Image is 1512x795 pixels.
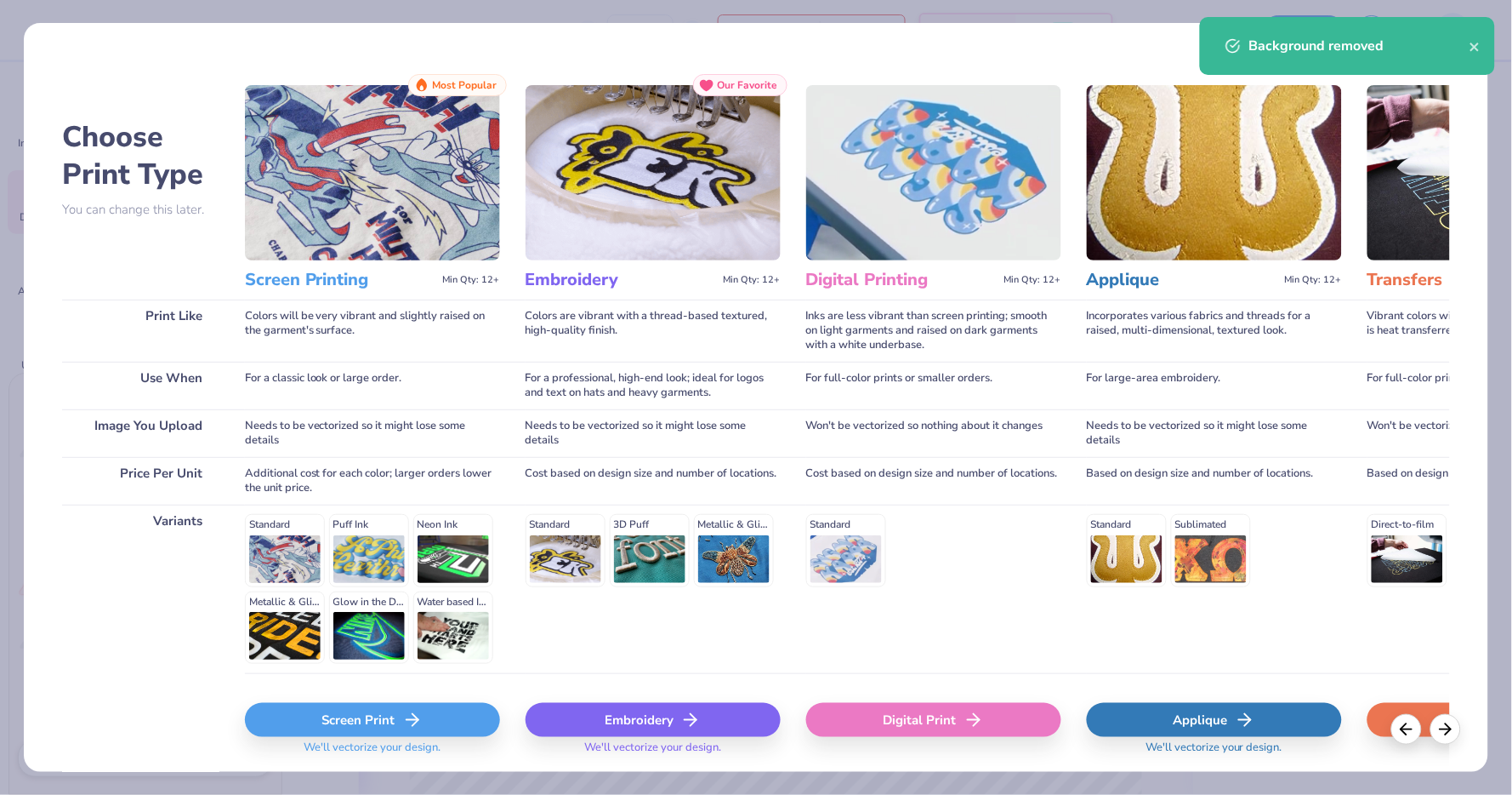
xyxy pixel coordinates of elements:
div: Embroidery [526,703,781,737]
div: Digital Print [806,703,1061,737]
img: Digital Printing [806,85,1061,260]
img: Applique [1087,85,1342,260]
span: We'll vectorize your design. [297,741,447,765]
span: Most Popular [433,79,497,91]
div: Image You Upload [62,409,219,457]
h3: Applique [1087,269,1278,291]
div: Needs to be vectorized so it might lose some details [526,409,781,457]
div: Price Per Unit [62,457,219,505]
div: For a classic look or large order. [245,362,500,409]
div: Needs to be vectorized so it might lose some details [1087,409,1342,457]
img: Embroidery [526,85,781,260]
span: Min Qty: 12+ [724,274,781,286]
div: For full-color prints or smaller orders. [806,362,1061,409]
span: Min Qty: 12+ [443,274,500,286]
div: Colors are vibrant with a thread-based textured, high-quality finish. [526,300,781,362]
div: Inks are less vibrant than screen printing; smooth on light garments and raised on dark garments ... [806,300,1061,362]
div: Needs to be vectorized so it might lose some details [245,409,500,457]
div: Applique [1087,703,1342,737]
div: Colors will be very vibrant and slightly raised on the garment's surface. [245,300,500,362]
span: Our Favorite [718,79,778,91]
p: You can change this later. [62,203,219,217]
div: For a professional, high-end look; ideal for logos and text on hats and heavy garments. [526,362,781,409]
span: We'll vectorize your design. [1139,741,1289,765]
div: Cost based on design size and number of locations. [806,457,1061,505]
div: For large-area embroidery. [1087,362,1342,409]
h3: Embroidery [526,269,717,291]
div: Cost based on design size and number of locations. [526,457,781,505]
span: Min Qty: 12+ [1285,274,1342,286]
div: Additional cost for each color; larger orders lower the unit price. [245,457,500,505]
span: Min Qty: 12+ [1004,274,1061,286]
button: close [1469,36,1481,56]
h2: Choose Print Type [62,118,219,193]
div: Won't be vectorized so nothing about it changes [806,409,1061,457]
div: Print Like [62,300,219,362]
div: Use When [62,362,219,409]
div: Variants [62,505,219,673]
h3: Digital Printing [806,269,998,291]
div: Screen Print [245,703,500,737]
div: Incorporates various fabrics and threads for a raised, multi-dimensional, textured look. [1087,300,1342,362]
h3: Screen Printing [245,269,436,291]
img: Screen Printing [245,85,500,260]
span: We'll vectorize your design. [577,741,728,765]
div: Based on design size and number of locations. [1087,457,1342,505]
div: Background removed [1249,36,1469,56]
